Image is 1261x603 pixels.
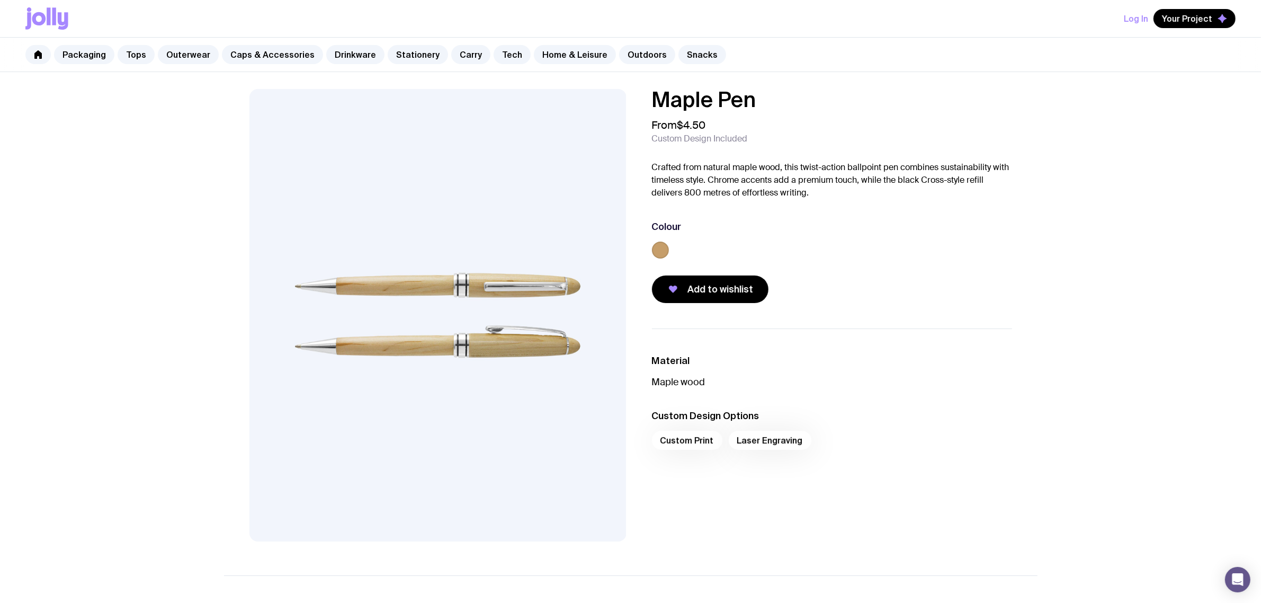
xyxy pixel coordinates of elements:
h3: Colour [652,220,682,233]
a: Home & Leisure [534,45,616,64]
span: From [652,119,706,131]
a: Outdoors [619,45,675,64]
p: Maple wood [652,376,1012,388]
span: $4.50 [677,118,706,132]
p: Crafted from natural maple wood, this twist-action ballpoint pen combines sustainability with tim... [652,161,1012,199]
a: Tops [118,45,155,64]
span: Custom Design Included [652,134,748,144]
span: Your Project [1162,13,1212,24]
a: Snacks [678,45,726,64]
a: Tech [494,45,531,64]
a: Stationery [388,45,448,64]
div: Open Intercom Messenger [1225,567,1250,592]
a: Packaging [54,45,114,64]
button: Add to wishlist [652,276,768,303]
h3: Custom Design Options [652,410,1012,422]
h1: Maple Pen [652,89,1012,110]
button: Log In [1124,9,1148,28]
h3: Material [652,354,1012,367]
button: Your Project [1153,9,1236,28]
a: Outerwear [158,45,219,64]
a: Carry [451,45,490,64]
a: Drinkware [326,45,384,64]
span: Add to wishlist [688,283,754,296]
a: Caps & Accessories [222,45,323,64]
